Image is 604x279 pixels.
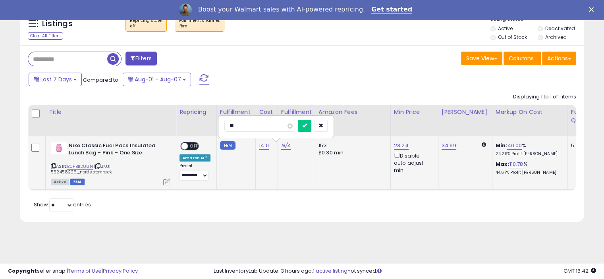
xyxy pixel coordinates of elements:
[103,267,138,275] a: Privacy Policy
[513,93,576,101] div: Displaying 1 to 1 of 1 items
[496,142,508,149] b: Min:
[496,160,509,168] b: Max:
[318,142,384,149] div: 15%
[214,267,596,275] div: Last InventoryLab Update: 3 hours ago, not synced.
[545,34,566,40] label: Archived
[492,105,567,136] th: The percentage added to the cost of goods (COGS) that forms the calculator for Min & Max prices.
[123,73,191,86] button: Aug-01 - Aug-07
[135,75,181,83] span: Aug-01 - Aug-07
[542,52,576,65] button: Actions
[313,267,347,275] a: 1 active listing
[259,142,269,150] a: 14.11
[496,151,562,157] p: 24.29% Profit [PERSON_NAME]
[571,142,596,149] div: 5
[42,18,73,29] h5: Listings
[69,142,165,159] b: Nike Classic Fuel Pack Insulated Lunch Bag – Pink – One Size
[28,32,63,40] div: Clear All Filters
[130,17,162,29] span: Repricing state :
[67,163,93,170] a: B0FB11288N
[220,141,235,150] small: FBM
[394,108,435,116] div: Min Price
[130,23,162,29] div: off
[220,108,252,116] div: Fulfillment
[198,6,365,13] div: Boost your Walmart sales with AI-powered repricing.
[442,108,489,116] div: [PERSON_NAME]
[34,201,91,208] span: Show: entries
[545,25,575,32] label: Deactivated
[179,17,220,29] span: Fulfillment channel :
[496,142,562,157] div: %
[482,142,486,147] i: Calculated using Dynamic Max Price.
[394,142,409,150] a: 23.24
[318,149,384,156] div: $0.30 min
[188,142,201,149] span: OFF
[461,52,502,65] button: Save View
[442,142,456,150] a: 34.99
[125,52,156,65] button: Filters
[70,179,85,185] span: FBM
[179,163,210,181] div: Preset:
[29,73,82,86] button: Last 7 Days
[83,76,120,84] span: Compared to:
[496,170,562,175] p: 44.67% Profit [PERSON_NAME]
[51,163,112,175] span: | SKU: 552458226_nordstromrack
[563,267,596,275] span: 2025-08-15 16:42 GMT
[51,179,69,185] span: All listings currently available for purchase on Amazon
[498,34,527,40] label: Out of Stock
[496,108,564,116] div: Markup on Cost
[68,267,102,275] a: Terms of Use
[394,151,432,174] div: Disable auto adjust min
[498,25,513,32] label: Active
[51,142,67,154] img: 31-bd0TkvML._SL40_.jpg
[496,161,562,175] div: %
[507,142,522,150] a: 40.00
[509,160,523,168] a: 110.78
[179,108,213,116] div: Repricing
[51,142,170,185] div: ASIN:
[179,23,220,29] div: fbm
[259,108,274,116] div: Cost
[281,142,291,150] a: N/A
[162,12,170,20] button: ×
[281,108,312,125] div: Fulfillment Cost
[179,154,210,162] div: Amazon AI *
[8,267,138,275] div: seller snap | |
[509,54,534,62] span: Columns
[41,75,72,83] span: Last 7 Days
[371,6,412,14] a: Get started
[179,4,192,16] img: Profile image for Adrian
[220,12,228,20] button: ×
[571,108,598,125] div: Fulfillable Quantity
[504,52,541,65] button: Columns
[49,108,173,116] div: Title
[589,7,597,12] div: Close
[318,108,387,116] div: Amazon Fees
[8,267,37,275] strong: Copyright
